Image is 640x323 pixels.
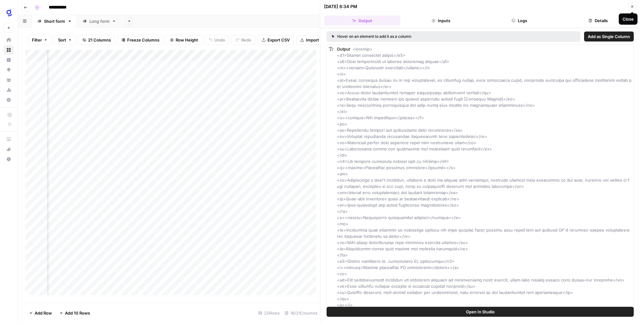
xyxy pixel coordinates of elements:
span: 21 Columns [88,37,111,43]
button: Filter [28,35,52,45]
div: 22 Rows [256,308,282,318]
div: Close [622,16,634,22]
a: AirOps Academy [4,134,14,144]
button: Workspace: Glean SEO Ops [4,5,14,21]
button: Import CSV [296,35,332,45]
span: Add Row [35,310,52,316]
button: Logs [482,16,558,26]
span: Add 10 Rows [65,310,90,316]
button: Add as Single Column [584,32,634,42]
span: Add as Single Column [588,33,630,40]
span: Import CSV [306,37,328,43]
button: What's new? [4,144,14,154]
div: What's new? [4,144,13,154]
div: 18/21 Columns [282,308,320,318]
a: Short form [32,15,77,27]
div: [DATE] 6:34 PM [324,3,357,10]
a: Your Data [4,75,14,85]
a: Settings [4,95,14,105]
div: Hover on an element to add it as a column [332,34,493,39]
button: Inputs [403,16,479,26]
a: Long form [77,15,122,27]
img: Glean SEO Ops Logo [4,7,15,18]
button: 21 Columns [78,35,115,45]
button: Details [560,16,636,26]
a: Insights [4,55,14,65]
span: Redo [241,37,251,43]
button: Output [324,16,400,26]
a: Opportunities [4,65,14,75]
div: Long form [89,18,109,24]
button: Undo [205,35,229,45]
span: Filter [32,37,42,43]
span: Output [337,46,350,51]
button: Add 10 Rows [56,308,94,318]
a: Home [4,35,14,45]
button: Row Height [166,35,202,45]
span: Undo [214,37,225,43]
a: Usage [4,85,14,95]
span: Row Height [176,37,198,43]
div: Short form [44,18,65,24]
span: Export CSV [267,37,290,43]
a: Browse [4,45,14,55]
button: Export CSV [258,35,294,45]
button: Help + Support [4,154,14,164]
span: Open In Studio [466,309,495,315]
button: Sort [54,35,76,45]
span: Sort [58,37,66,43]
span: Freeze Columns [127,37,159,43]
button: Freeze Columns [117,35,163,45]
button: Open In Studio [327,307,634,317]
button: Redo [232,35,255,45]
button: Add Row [25,308,56,318]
